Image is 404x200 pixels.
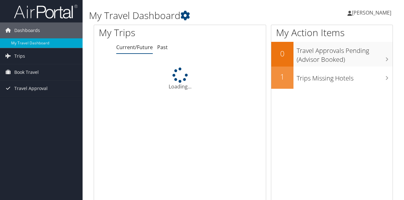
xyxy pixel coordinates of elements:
h3: Travel Approvals Pending (Advisor Booked) [297,43,393,64]
h1: My Trips [99,26,190,39]
span: Travel Approval [14,81,48,96]
span: Trips [14,48,25,64]
h1: My Action Items [271,26,393,39]
h3: Trips Missing Hotels [297,71,393,83]
a: Past [157,44,168,51]
span: Dashboards [14,23,40,38]
h2: 0 [271,48,293,59]
a: 0Travel Approvals Pending (Advisor Booked) [271,42,393,66]
a: [PERSON_NAME] [347,3,398,22]
a: Current/Future [116,44,153,51]
img: airportal-logo.png [14,4,77,19]
div: Loading... [94,68,266,90]
h2: 1 [271,71,293,82]
a: 1Trips Missing Hotels [271,67,393,89]
span: [PERSON_NAME] [352,9,391,16]
h1: My Travel Dashboard [89,9,295,22]
span: Book Travel [14,64,39,80]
